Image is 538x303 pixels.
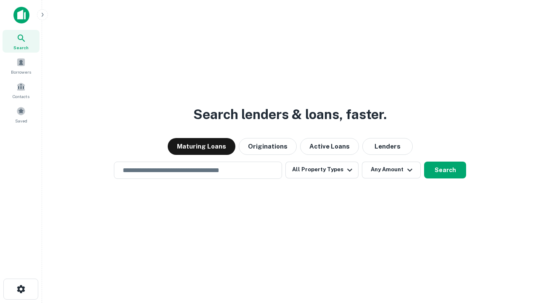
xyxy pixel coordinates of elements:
[362,138,413,155] button: Lenders
[3,54,40,77] a: Borrowers
[15,117,27,124] span: Saved
[13,7,29,24] img: capitalize-icon.png
[3,79,40,101] a: Contacts
[496,236,538,276] iframe: Chat Widget
[239,138,297,155] button: Originations
[13,44,29,51] span: Search
[285,162,359,178] button: All Property Types
[11,69,31,75] span: Borrowers
[424,162,466,178] button: Search
[168,138,235,155] button: Maturing Loans
[193,104,387,125] h3: Search lenders & loans, faster.
[3,30,40,53] a: Search
[362,162,421,178] button: Any Amount
[3,103,40,126] a: Saved
[300,138,359,155] button: Active Loans
[13,93,29,100] span: Contacts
